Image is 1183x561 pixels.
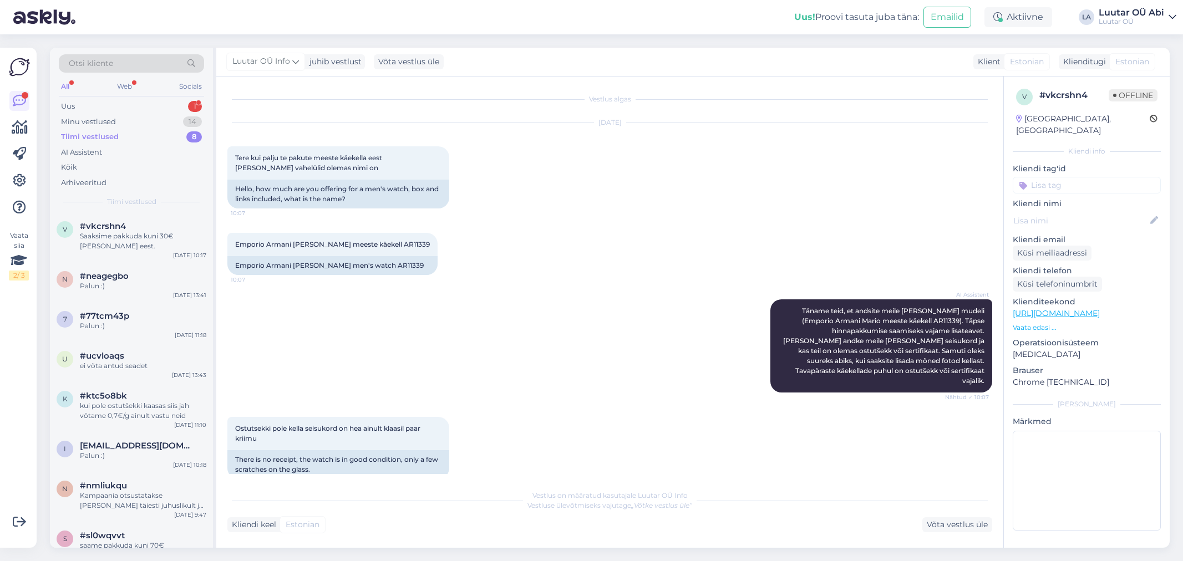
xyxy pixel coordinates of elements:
[227,256,438,275] div: Emporio Armani [PERSON_NAME] men's watch AR11339
[177,79,204,94] div: Socials
[173,461,206,469] div: [DATE] 10:18
[80,451,206,461] div: Palun :)
[80,441,195,451] span: Iriina570@gmail.com
[1039,89,1109,102] div: # vkcrshn4
[286,519,319,531] span: Estonian
[63,315,67,323] span: 7
[305,56,362,68] div: juhib vestlust
[1013,265,1161,277] p: Kliendi telefon
[235,424,422,442] span: Ostutsekki pole kella seisukord on hea ainult klaasil paar kriimu
[1013,399,1161,409] div: [PERSON_NAME]
[80,531,125,540] span: #sl0wqvvt
[186,131,202,142] div: 8
[62,275,68,283] span: n
[1013,337,1161,349] p: Operatsioonisüsteem
[80,321,206,331] div: Palun :)
[9,231,29,280] div: Vaata siia
[1013,246,1091,261] div: Küsi meiliaadressi
[80,311,129,321] span: #77tcm43p
[1013,234,1161,246] p: Kliendi email
[227,94,992,104] div: Vestlus algas
[227,118,992,127] div: [DATE]
[61,177,106,188] div: Arhiveeritud
[1013,277,1102,292] div: Küsi telefoninumbrit
[80,481,127,491] span: #nmliukqu
[64,445,66,453] span: I
[80,351,124,361] span: #ucvloaqs
[794,12,815,22] b: Uus!
[923,7,971,28] button: Emailid
[62,355,68,363] span: u
[1013,296,1161,308] p: Klienditeekond
[1010,56,1044,68] span: Estonian
[80,401,206,421] div: kui pole ostutšekki kaasas siis jah võtame 0,7€/g ainult vastu neid
[115,79,134,94] div: Web
[235,240,430,248] span: Emporio Armani [PERSON_NAME] meeste käekell AR11339
[59,79,72,94] div: All
[947,290,989,299] span: AI Assistent
[984,7,1052,27] div: Aktiivne
[532,491,688,499] span: Vestlus on määratud kasutajale Luutar OÜ Info
[232,55,290,68] span: Luutar OÜ Info
[227,519,276,531] div: Kliendi keel
[174,421,206,429] div: [DATE] 11:10
[172,371,206,379] div: [DATE] 13:43
[1016,113,1150,136] div: [GEOGRAPHIC_DATA], [GEOGRAPHIC_DATA]
[80,391,127,401] span: #ktc5o8bk
[794,11,919,24] div: Proovi tasuta juba täna:
[173,251,206,259] div: [DATE] 10:17
[183,116,202,127] div: 14
[227,450,449,479] div: There is no receipt, the watch is in good condition, only a few scratches on the glass.
[107,197,156,207] span: Tiimi vestlused
[80,221,126,231] span: #vkcrshn4
[1013,308,1100,318] a: [URL][DOMAIN_NAME]
[1013,365,1161,376] p: Brauser
[1013,376,1161,388] p: Chrome [TECHNICAL_ID]
[1013,177,1161,193] input: Lisa tag
[1115,56,1149,68] span: Estonian
[62,484,68,493] span: n
[1099,8,1176,26] a: Luutar OÜ AbiLuutar OÜ
[9,271,29,280] div: 2 / 3
[1079,9,1094,25] div: LA
[63,534,67,543] span: s
[1059,56,1106,68] div: Klienditugi
[80,281,206,291] div: Palun :)
[783,307,986,385] span: Täname teid, et andsite meile [PERSON_NAME] mudeli (Emporio Armani Mario meeste käekell AR11339)....
[80,231,206,251] div: Saaksime pakkuda kuni 30€ [PERSON_NAME] eest.
[69,58,113,69] span: Otsi kliente
[1013,349,1161,360] p: [MEDICAL_DATA]
[61,162,77,173] div: Kõik
[973,56,1001,68] div: Klient
[173,291,206,299] div: [DATE] 13:41
[80,540,206,550] div: saame pakkuda kuni 70€
[80,361,206,371] div: ei võta antud seadet
[374,54,444,69] div: Võta vestlus üle
[1013,146,1161,156] div: Kliendi info
[174,511,206,519] div: [DATE] 9:47
[1109,89,1157,101] span: Offline
[922,517,992,532] div: Võta vestlus üle
[1013,198,1161,210] p: Kliendi nimi
[61,101,75,112] div: Uus
[80,491,206,511] div: Kampaania otsustatakse [PERSON_NAME] täiesti juhuslikult ja kuupäeva ei planeerita. See otsus, et...
[1013,416,1161,427] p: Märkmed
[231,276,272,284] span: 10:07
[1013,215,1148,227] input: Lisa nimi
[61,116,116,127] div: Minu vestlused
[63,395,68,403] span: k
[945,393,989,401] span: Nähtud ✓ 10:07
[63,225,67,233] span: v
[80,271,129,281] span: #neagegbo
[1099,17,1164,26] div: Luutar OÜ
[1099,8,1164,17] div: Luutar OÜ Abi
[227,180,449,208] div: Hello, how much are you offering for a men's watch, box and links included, what is the name?
[631,501,692,509] i: „Võtke vestlus üle”
[527,501,692,509] span: Vestluse ülevõtmiseks vajutage
[235,154,384,172] span: Tere kui palju te pakute meeste käekella eest [PERSON_NAME] vahelülid olemas nimi on
[61,131,119,142] div: Tiimi vestlused
[231,209,272,217] span: 10:07
[175,331,206,339] div: [DATE] 11:18
[9,57,30,78] img: Askly Logo
[1013,163,1161,175] p: Kliendi tag'id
